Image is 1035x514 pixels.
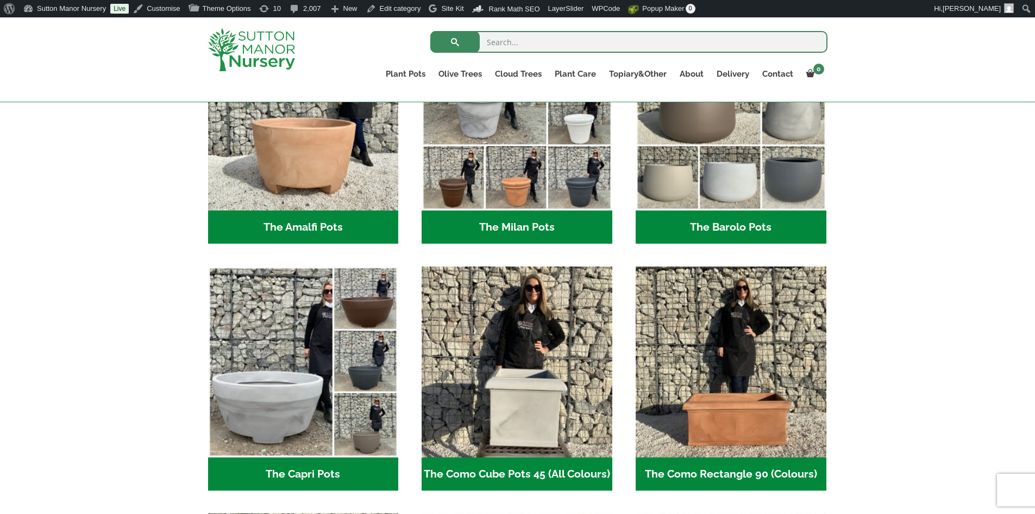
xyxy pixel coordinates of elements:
h2: The Amalfi Pots [208,210,399,244]
span: Site Kit [441,4,463,13]
img: logo [208,28,295,71]
span: 0 [686,4,695,14]
a: Visit product category The Amalfi Pots [208,20,399,244]
span: [PERSON_NAME] [943,4,1001,13]
h2: The Barolo Pots [636,210,826,244]
h2: The Como Rectangle 90 (Colours) [636,457,826,491]
a: Live [110,4,129,14]
img: The Capri Pots [208,267,399,457]
a: Olive Trees [432,66,488,82]
a: About [673,66,710,82]
h2: The Como Cube Pots 45 (All Colours) [422,457,612,491]
h2: The Milan Pots [422,210,612,244]
a: Cloud Trees [488,66,548,82]
img: The Como Cube Pots 45 (All Colours) [422,267,612,457]
a: 0 [800,66,827,82]
img: The Milan Pots [422,20,612,210]
a: Visit product category The Milan Pots [422,20,612,244]
a: Delivery [710,66,756,82]
a: Plant Pots [379,66,432,82]
a: Contact [756,66,800,82]
span: Rank Math SEO [489,5,540,13]
a: Topiary&Other [603,66,673,82]
a: Visit product category The Como Cube Pots 45 (All Colours) [422,267,612,491]
a: Visit product category The Capri Pots [208,267,399,491]
img: The Barolo Pots [636,20,826,210]
input: Search... [430,31,827,53]
img: The Amalfi Pots [208,20,399,210]
a: Plant Care [548,66,603,82]
h2: The Capri Pots [208,457,399,491]
a: Visit product category The Barolo Pots [636,20,826,244]
img: The Como Rectangle 90 (Colours) [636,267,826,457]
span: 0 [813,64,824,75]
a: Visit product category The Como Rectangle 90 (Colours) [636,267,826,491]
